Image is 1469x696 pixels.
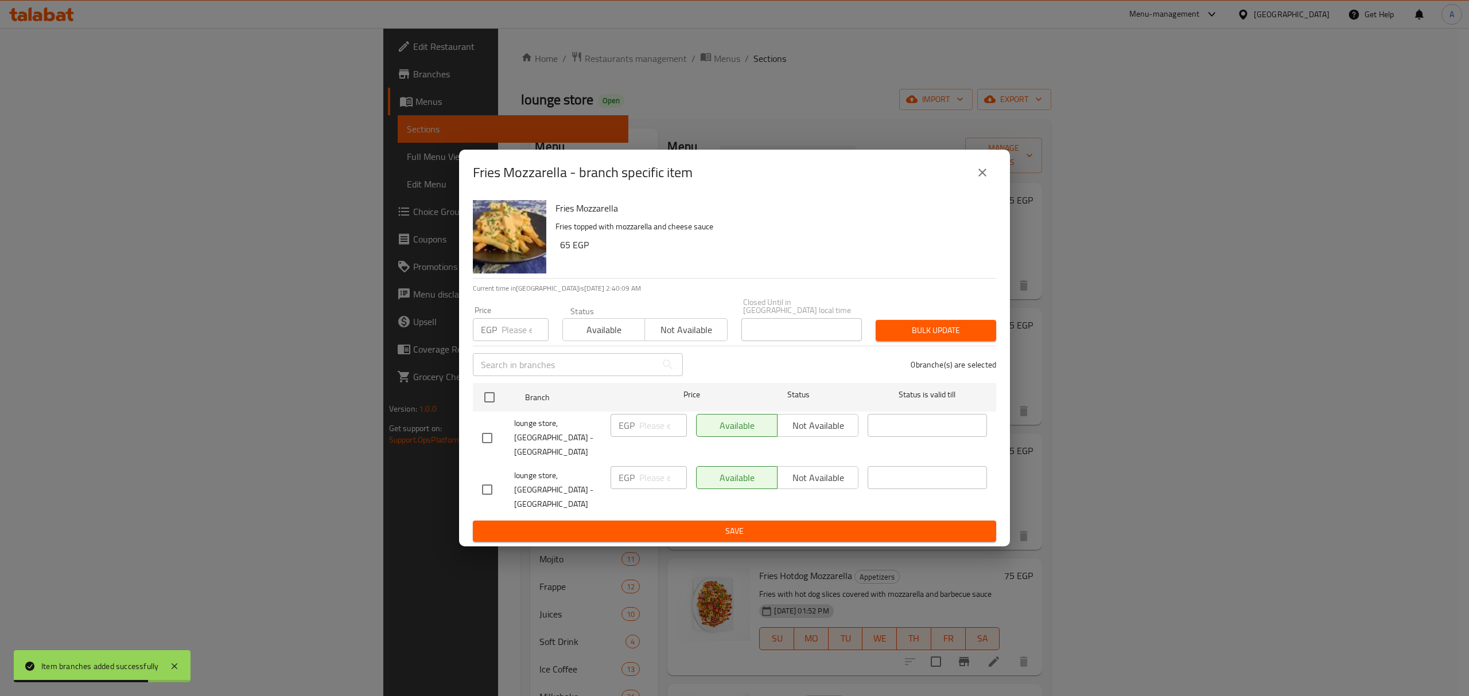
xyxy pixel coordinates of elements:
p: EGP [619,419,635,432]
button: close [969,159,996,186]
h6: 65 EGP [560,237,987,253]
span: Status [739,388,858,402]
span: Bulk update [885,323,987,338]
span: Save [482,524,987,538]
p: EGP [619,471,635,484]
p: Current time in [GEOGRAPHIC_DATA] is [DATE] 2:40:09 AM [473,283,996,294]
h6: Fries Mozzarella [555,200,987,216]
img: Fries Mozzarella [473,200,546,273]
div: Item branches added successfully [41,660,158,672]
h2: Fries Mozzarella - branch specific item [473,163,693,182]
input: Please enter price [639,414,687,437]
p: 0 branche(s) are selected [911,359,996,370]
span: Branch [525,390,644,405]
span: Price [654,388,730,402]
button: Not available [644,318,727,341]
span: lounge store, [GEOGRAPHIC_DATA] - [GEOGRAPHIC_DATA] [514,468,601,511]
input: Search in branches [473,353,656,376]
input: Please enter price [639,466,687,489]
button: Available [562,318,645,341]
span: Status is valid till [868,388,987,402]
span: Available [568,322,640,338]
p: Fries topped with mozzarella and cheese sauce [555,220,987,234]
button: Save [473,521,996,542]
input: Please enter price [502,318,549,341]
span: Not available [650,322,722,338]
button: Bulk update [876,320,996,341]
p: EGP [481,323,497,337]
span: lounge store, [GEOGRAPHIC_DATA] - [GEOGRAPHIC_DATA] [514,416,601,459]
